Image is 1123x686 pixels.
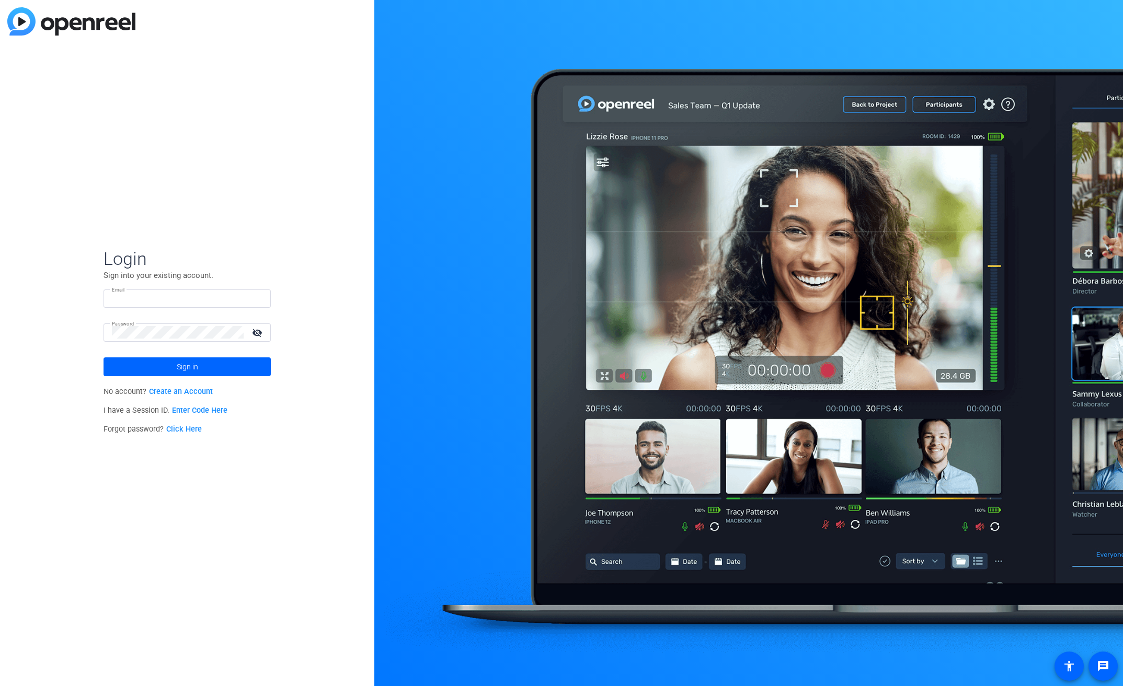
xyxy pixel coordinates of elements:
mat-icon: message [1097,660,1109,672]
mat-label: Password [112,321,134,327]
input: Enter Email Address [112,292,262,305]
span: Login [104,248,271,270]
a: Enter Code Here [172,406,227,415]
button: Sign in [104,357,271,376]
mat-icon: visibility_off [246,325,271,340]
p: Sign into your existing account. [104,270,271,281]
img: blue-gradient.svg [7,7,135,36]
span: Forgot password? [104,425,202,434]
mat-icon: accessibility [1063,660,1075,672]
span: No account? [104,387,213,396]
mat-label: Email [112,287,125,293]
a: Click Here [166,425,202,434]
a: Create an Account [149,387,213,396]
span: I have a Session ID. [104,406,227,415]
span: Sign in [177,354,198,380]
